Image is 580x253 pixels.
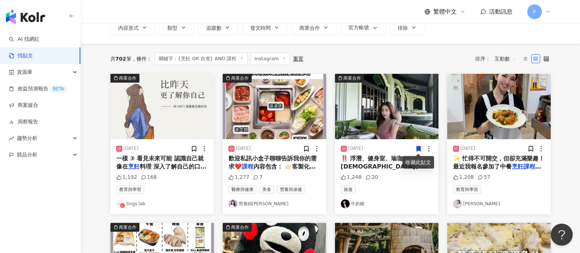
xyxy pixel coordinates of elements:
a: 商案媒合 [9,102,38,109]
span: 美食 [259,185,274,194]
button: 內容形式 [110,20,155,35]
span: 條件 ： [131,56,152,62]
a: KOL Avatartings.lab [116,199,208,208]
span: 官方帳號 [349,25,369,30]
span: 繁體中文 [433,8,457,16]
div: 共 筆 [110,56,131,62]
button: 商業合作 [223,74,326,139]
button: 官方帳號 [341,20,386,35]
span: 資源庫 [17,64,32,80]
span: 旅遊 [341,185,355,194]
div: 重置 [293,56,303,62]
span: 競品分析 [17,147,37,163]
div: [DATE] [124,145,139,152]
span: 商業合作 [299,25,320,31]
img: KOL Avatar [116,199,125,208]
img: post-image [447,74,551,139]
img: post-image [223,74,326,139]
span: 排除 [398,25,408,31]
div: 商業合作 [231,75,249,82]
div: [DATE] [348,145,363,152]
span: 活動訊息 [489,8,512,15]
div: 商業合作 [119,75,136,82]
mark: 課程 [242,163,253,170]
a: KOL Avatar牛奶糖 [341,199,433,208]
span: 內容形式 [118,25,139,31]
div: 1,192 [116,174,137,181]
a: 效益預測報告BETA [9,85,67,93]
div: [DATE] [236,145,251,152]
span: 教育與學習 [453,185,481,194]
button: 追蹤數 [198,20,238,35]
div: 1,208 [453,174,474,181]
button: 發文時間 [242,20,287,35]
div: 20 [365,174,378,181]
div: 7 [253,174,263,181]
span: 教育與學習 [116,185,144,194]
div: 1,277 [229,174,249,181]
span: ✨ 忙得不可開交，但卻充滿樂趣！最近我報名參加了中餐 [453,155,545,170]
img: KOL Avatar [341,199,350,208]
a: 洞察報告 [9,118,38,126]
span: 趨勢分析 [17,130,37,147]
span: 歡迎私訊小盒子聊聊告訴我你的需求❤️ [229,155,317,170]
span: 內容包含： 👉🏻客製化 [253,163,316,170]
span: 料理 深入了解自己的口味和 [116,163,207,178]
a: KOL Avatar[PERSON_NAME] [453,199,545,208]
span: 關鍵字：{烹飪 OR 自煮} AND 課程 [155,53,248,65]
span: 一樣 ③ 看見未來可能 認識自己就像在 [116,155,204,170]
button: 商業合作 [292,20,336,35]
span: 互動數 [495,53,517,65]
span: 追蹤數 [206,25,222,31]
span: rise [9,136,14,141]
div: 168 [141,174,157,181]
mark: 烹飪課程 [512,163,541,170]
span: Instagram [251,53,290,65]
a: 找貼文 [9,52,33,59]
img: KOL Avatar [453,199,462,208]
span: 營養與保健 [277,185,305,194]
div: 排序： [475,53,521,65]
span: P [533,8,536,16]
img: post-image [335,74,438,139]
mark: 烹飪 [128,163,140,170]
img: KOL Avatar [229,199,237,208]
span: ‼️ 浮潛、健身室、瑜珈、[DEMOGRAPHIC_DATA]、雞尾酒 [341,155,427,178]
div: 商業合作 [119,224,136,231]
div: [DATE] [460,145,475,152]
img: logo [6,10,45,24]
button: 商業合作 [110,74,214,139]
div: 商業合作 [231,224,249,231]
div: 57 [478,174,490,181]
a: KOL Avatar營養師[PERSON_NAME] [229,199,320,208]
div: 收藏此貼文 [402,156,434,169]
button: 類型 [160,20,194,35]
div: 1,248 [341,174,362,181]
iframe: Help Scout Beacon - Open [551,224,573,246]
button: 排除 [390,20,424,35]
span: 類型 [167,25,178,31]
div: 商業合作 [343,75,361,82]
span: 醫療與健康 [229,185,256,194]
span: 發文時間 [250,25,271,31]
span: 702 [116,56,126,62]
button: 商業合作 [335,74,438,139]
img: post-image [110,74,214,139]
a: searchAI 找網紅 [9,36,40,43]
